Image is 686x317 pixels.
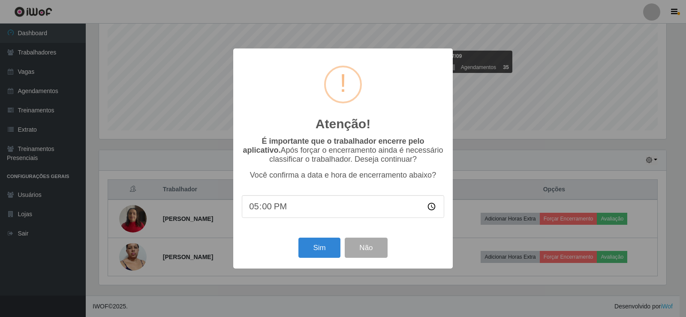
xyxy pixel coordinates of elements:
p: Após forçar o encerramento ainda é necessário classificar o trabalhador. Deseja continuar? [242,137,444,164]
h2: Atenção! [316,116,370,132]
button: Não [345,238,387,258]
b: É importante que o trabalhador encerre pelo aplicativo. [243,137,424,154]
p: Você confirma a data e hora de encerramento abaixo? [242,171,444,180]
button: Sim [298,238,340,258]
